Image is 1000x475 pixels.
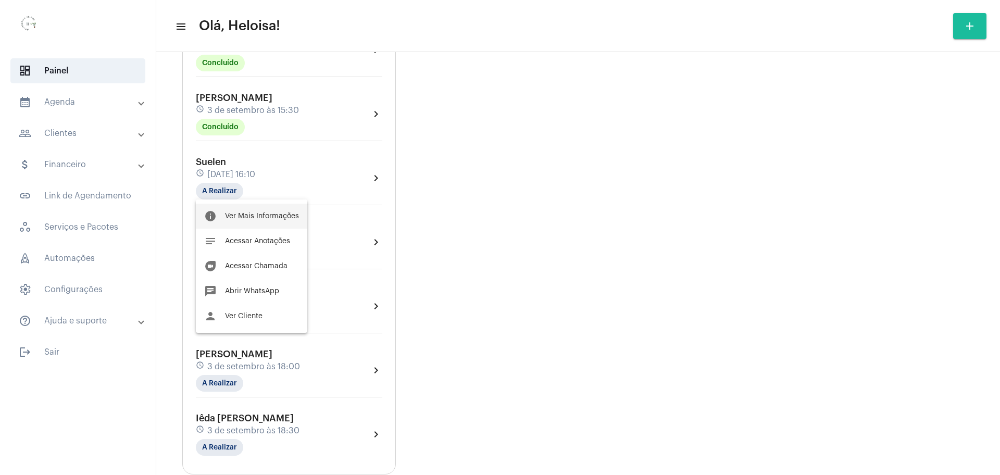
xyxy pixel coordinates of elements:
mat-icon: person [204,310,217,322]
mat-icon: info [204,210,217,222]
mat-icon: notes [204,235,217,247]
span: Acessar Anotações [225,238,290,245]
span: Ver Mais Informações [225,213,299,220]
mat-icon: chat [204,285,217,297]
span: Ver Cliente [225,312,262,320]
span: Acessar Chamada [225,262,287,270]
span: Abrir WhatsApp [225,287,279,295]
mat-icon: duo [204,260,217,272]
